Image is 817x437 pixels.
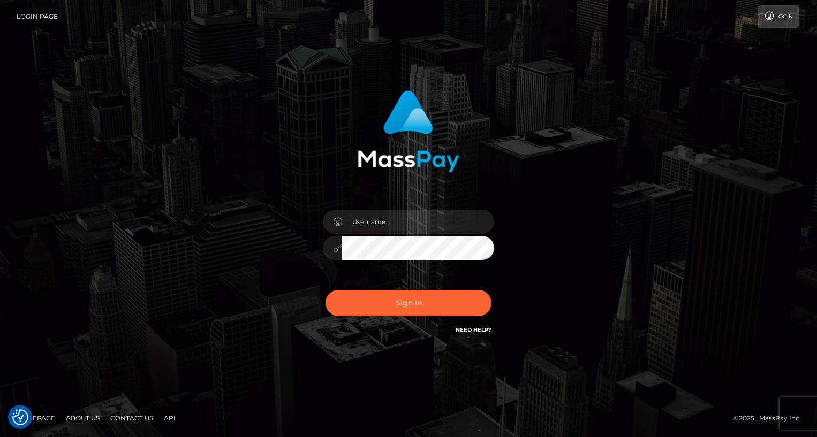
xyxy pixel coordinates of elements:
img: Revisit consent button [12,409,28,425]
button: Sign in [326,290,491,316]
a: API [160,410,180,426]
button: Consent Preferences [12,409,28,425]
div: © 2025 , MassPay Inc. [733,412,809,424]
a: Need Help? [456,326,491,333]
a: Homepage [12,410,59,426]
a: Login Page [17,5,58,28]
input: Username... [342,210,494,234]
a: Login [758,5,799,28]
a: Contact Us [106,410,157,426]
img: MassPay Login [358,90,459,172]
a: About Us [62,410,104,426]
